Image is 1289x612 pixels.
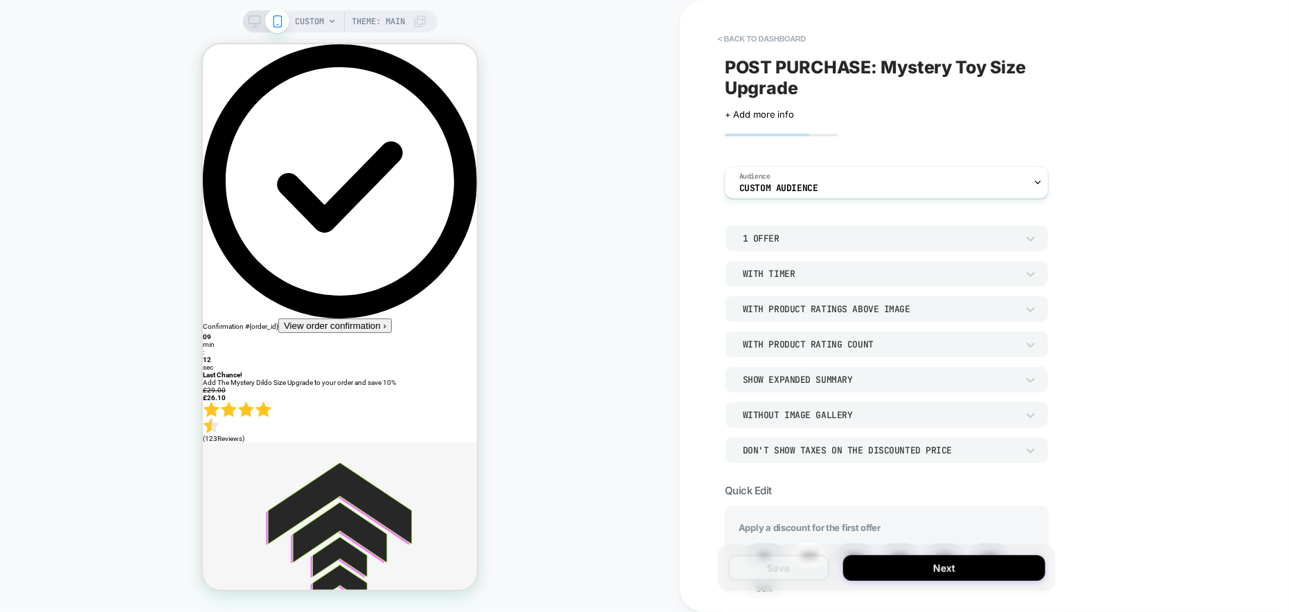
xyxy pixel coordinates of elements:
span: Audience [739,172,770,181]
button: View order confirmation › [75,274,189,289]
button: Save [728,555,829,581]
button: < back to dashboard [711,28,813,50]
div: With Timer [743,268,1017,280]
button: Next [843,555,1045,581]
div: Show Expanded Summary [743,374,1017,386]
div: Don't show taxes on the discounted price [743,444,1017,456]
span: Quick Edit [725,484,772,497]
div: With Product Ratings Above Image [743,303,1017,315]
div: Without Image Gallery [743,409,1017,421]
span: Custom Audience [739,183,818,193]
span: Theme: MAIN [352,10,406,33]
div: With Product Rating Count [743,339,1017,350]
span: POST PURCHASE: Mystery Toy Size Upgrade [725,57,1049,98]
span: View order confirmation › [81,276,183,287]
div: 1 Offer [743,233,1017,244]
span: CUSTOM [296,10,325,33]
span: + Add more info [725,109,794,120]
span: Apply a discount for the first offer [739,522,1035,533]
